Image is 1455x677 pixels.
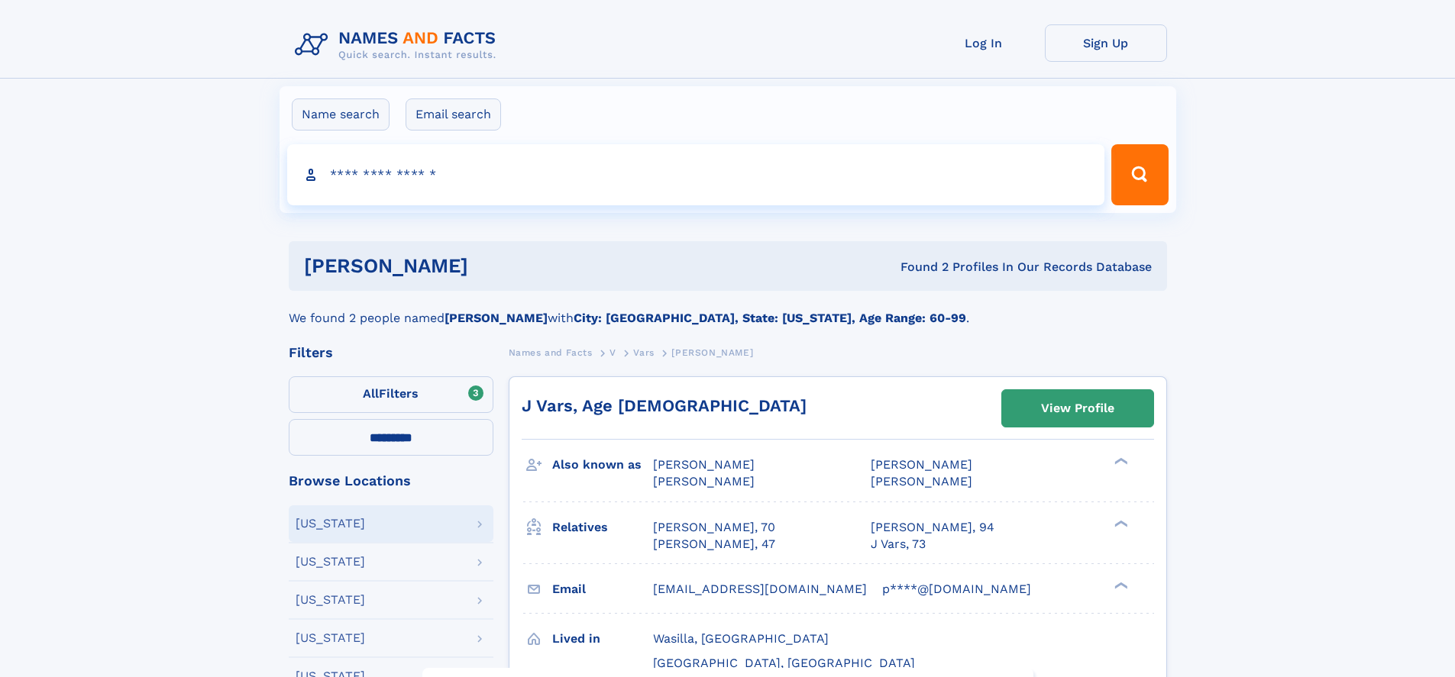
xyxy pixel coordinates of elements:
span: [EMAIL_ADDRESS][DOMAIN_NAME] [653,582,867,596]
div: Filters [289,346,493,359]
h3: Also known as [552,452,653,478]
div: ❯ [1111,580,1129,590]
input: search input [287,144,1105,205]
div: ❯ [1111,456,1129,466]
span: [GEOGRAPHIC_DATA], [GEOGRAPHIC_DATA] [653,656,915,670]
span: [PERSON_NAME] [653,474,755,488]
a: J Vars, Age [DEMOGRAPHIC_DATA] [522,396,807,415]
div: [US_STATE] [296,632,365,644]
a: V [609,343,616,362]
div: [US_STATE] [296,556,365,568]
span: All [363,386,379,401]
a: Vars [633,343,654,362]
label: Filters [289,376,493,413]
h3: Email [552,576,653,602]
span: Vars [633,347,654,358]
span: [PERSON_NAME] [671,347,753,358]
a: Sign Up [1045,24,1167,62]
span: Wasilla, [GEOGRAPHIC_DATA] [653,631,829,646]
span: [PERSON_NAME] [653,457,755,472]
a: Log In [923,24,1045,62]
a: [PERSON_NAME], 94 [871,519,994,536]
div: [US_STATE] [296,517,365,530]
h3: Relatives [552,514,653,540]
span: V [609,347,616,358]
a: [PERSON_NAME], 70 [653,519,775,536]
h1: [PERSON_NAME] [304,256,684,276]
div: Found 2 Profiles In Our Records Database [684,259,1152,276]
img: Logo Names and Facts [289,24,509,66]
b: [PERSON_NAME] [445,311,548,325]
span: [PERSON_NAME] [871,474,972,488]
a: J Vars, 73 [871,536,926,553]
label: Name search [292,98,390,131]
div: View Profile [1041,391,1114,426]
a: [PERSON_NAME], 47 [653,536,775,553]
label: Email search [406,98,501,131]
span: [PERSON_NAME] [871,457,972,472]
button: Search Button [1111,144,1168,205]
a: Names and Facts [509,343,593,362]
a: View Profile [1002,390,1153,427]
h3: Lived in [552,626,653,652]
b: City: [GEOGRAPHIC_DATA], State: [US_STATE], Age Range: 60-99 [574,311,966,325]
div: [US_STATE] [296,594,365,606]
div: ❯ [1111,518,1129,528]
div: Browse Locations [289,474,493,488]
div: We found 2 people named with . [289,291,1167,327]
